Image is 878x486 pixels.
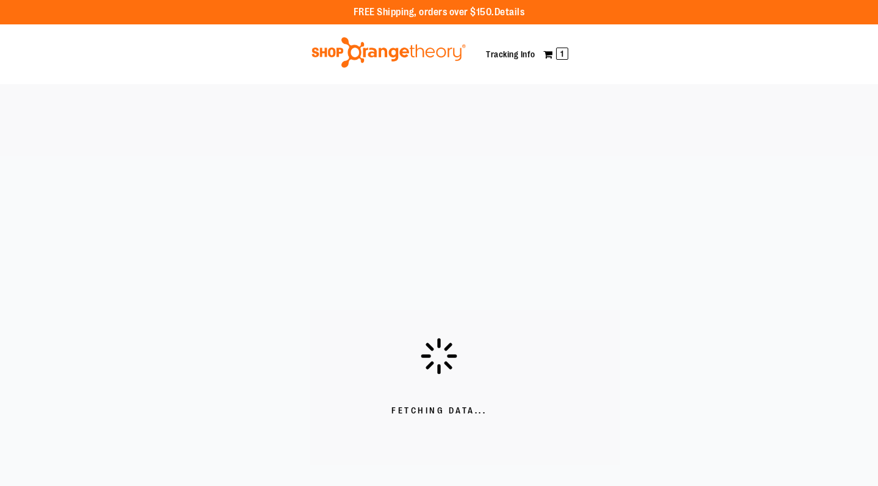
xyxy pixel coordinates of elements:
[354,5,525,20] p: FREE Shipping, orders over $150.
[391,405,487,417] span: Fetching Data...
[556,48,568,60] span: 1
[486,49,535,59] a: Tracking Info
[494,7,525,18] a: Details
[310,37,468,68] img: Shop Orangetheory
